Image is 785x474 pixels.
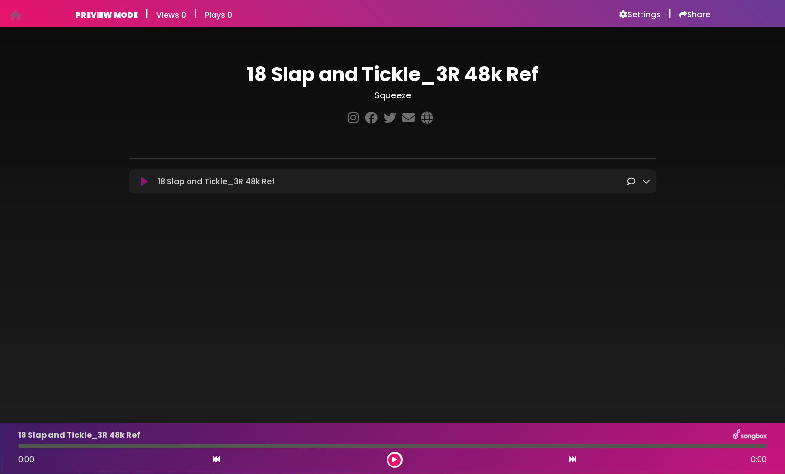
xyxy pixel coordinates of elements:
h5: | [145,8,148,20]
h6: Views 0 [156,10,186,20]
h5: | [668,8,671,20]
a: Share [679,10,710,20]
h6: PREVIEW MODE [75,10,138,20]
h6: Plays 0 [205,10,232,20]
a: Settings [619,10,661,20]
p: 18 Slap and Tickle_3R 48k Ref [158,176,275,188]
h3: Squeeze [129,90,656,101]
h1: 18 Slap and Tickle_3R 48k Ref [129,63,656,86]
h5: | [194,8,197,20]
